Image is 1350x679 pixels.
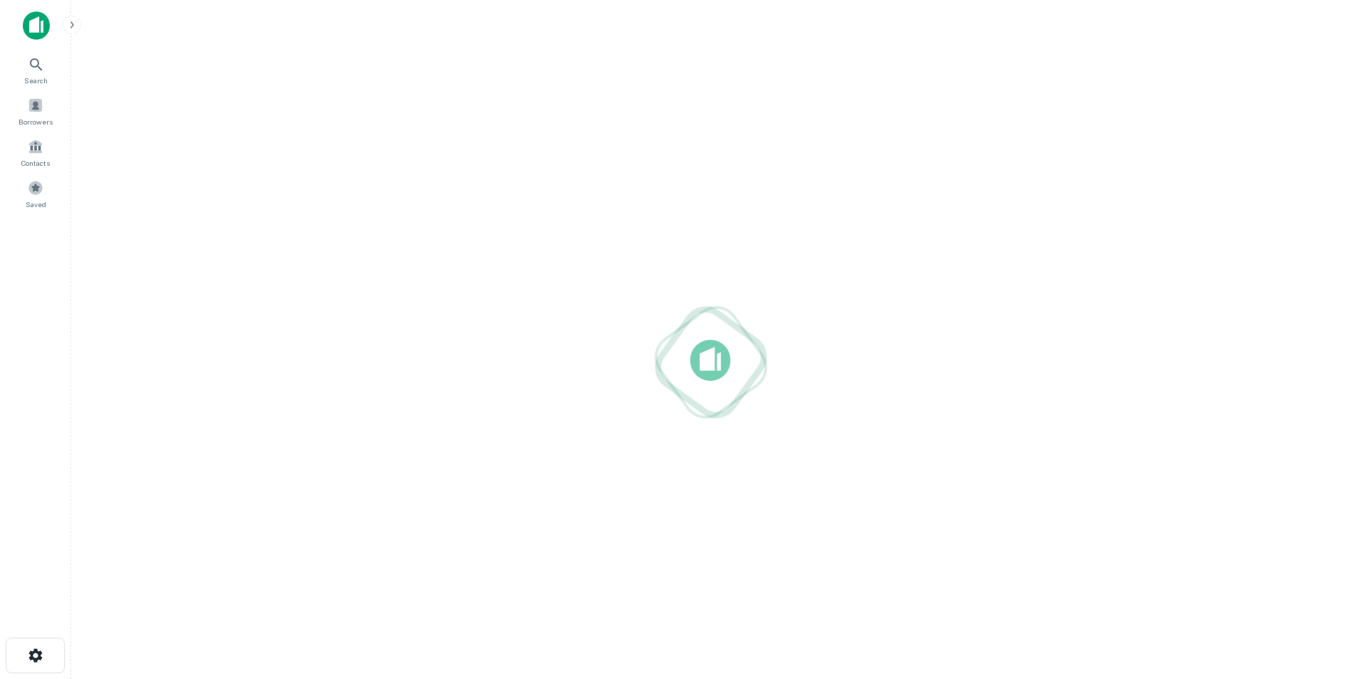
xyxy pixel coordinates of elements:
img: capitalize-icon.png [23,11,50,40]
span: Contacts [21,157,50,169]
span: Borrowers [19,116,53,127]
a: Search [4,51,67,89]
a: Contacts [4,133,67,172]
span: Saved [26,199,46,210]
a: Borrowers [4,92,67,130]
iframe: Chat Widget [1279,565,1350,633]
span: Search [24,75,48,86]
a: Saved [4,174,67,213]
